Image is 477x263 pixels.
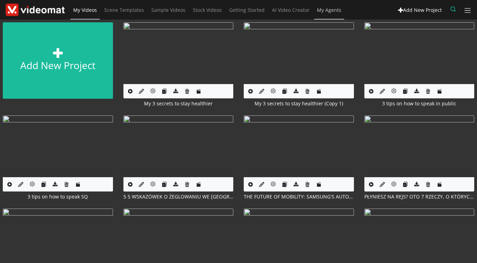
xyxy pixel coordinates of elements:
[317,7,341,13] span: My Agents
[6,3,65,16] img: Theme-Logo
[244,100,354,107] div: My 3 secrets to stay healthier (Copy 1)
[3,115,113,177] img: index.php
[403,7,442,13] span: Add New Project
[364,115,475,177] img: index.php
[3,193,113,200] div: 3 tips on how to speak SQ
[395,4,445,16] a: Add New Project
[364,100,475,107] div: 3 tips on how to speak in public
[123,115,234,177] img: index.php
[364,193,475,200] div: PŁYNIESZ NA REJS? OTO 7 RZECZY, O KTÓRYCH WARTO PAMIĘTAĆ!
[123,22,234,84] img: index.php
[364,22,475,84] img: index.php
[244,22,354,84] img: index.php
[123,100,234,107] div: My 3 secrets to stay healthier
[104,7,144,13] span: Scene Templates
[123,193,234,200] div: 5 5 WSKAZÓWEK O ŻEGLOWANIU WE [GEOGRAPHIC_DATA]
[244,193,354,200] div: THE FUTURE OF MOBILITY: SAMSUNG'S AUTOMOTIVE REVOLUTION
[272,7,310,13] span: AI Video Creator
[244,115,354,177] img: index.php
[3,22,113,99] a: Add new project
[193,7,222,13] span: Stock Videos
[73,7,97,13] span: My Videos
[151,7,185,13] span: Sample Videos
[229,7,265,13] span: Getting Started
